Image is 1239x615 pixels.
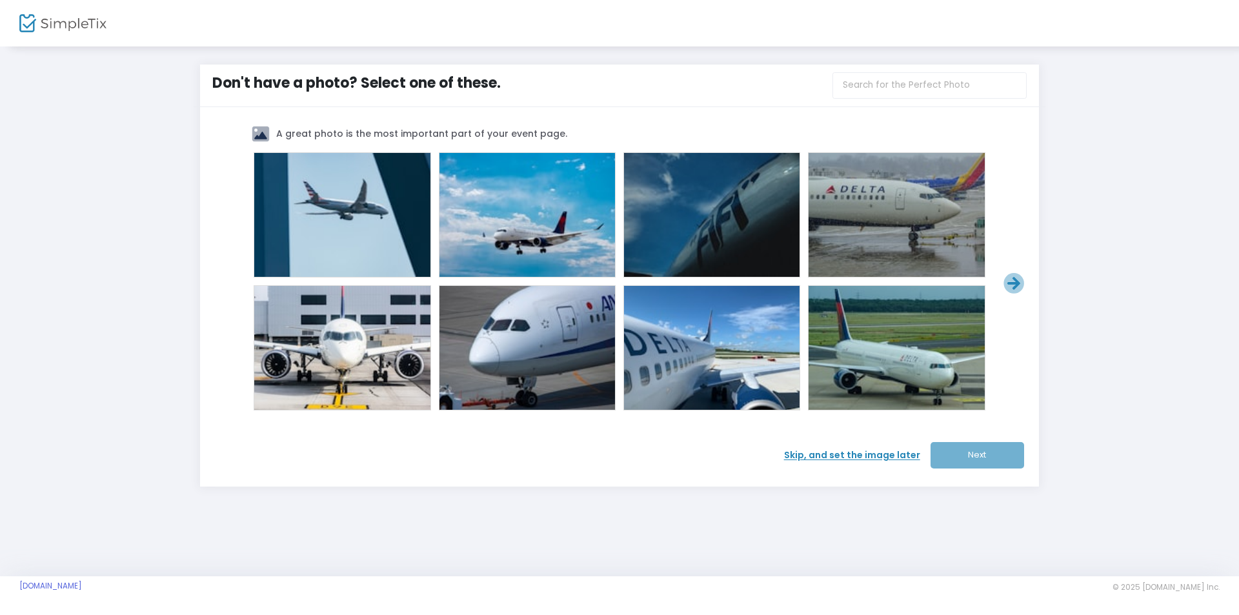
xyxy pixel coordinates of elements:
span: © 2025 [DOMAIN_NAME] Inc. [1113,582,1220,592]
a: [DOMAIN_NAME] [19,581,82,591]
div: A great photo is the most important part of your event page. [272,127,568,141]
h4: Don't have a photo? Select one of these. [212,72,820,94]
input: Search for the Perfect Photo [832,72,1027,99]
span: Skip, and set the image later [784,449,931,462]
img: event-image.png [252,126,270,142]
